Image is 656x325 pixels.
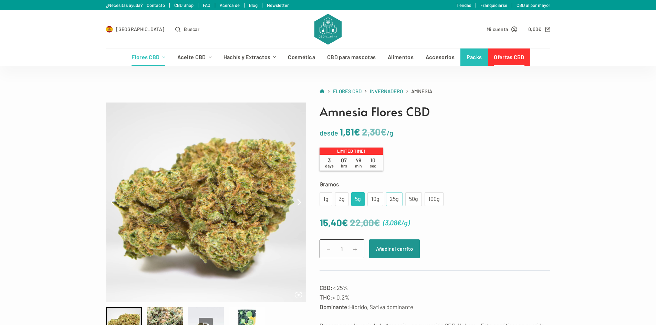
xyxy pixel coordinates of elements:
[397,218,401,227] span: €
[528,26,542,32] bdi: 0,00
[320,217,348,228] bdi: 15,40
[355,195,361,204] div: 5g
[487,25,518,33] a: Mi cuenta
[282,48,321,66] a: Cosmética
[220,2,240,8] a: Acerca de
[409,195,418,204] div: 50g
[249,2,258,8] a: Blog
[401,218,408,227] span: /g
[175,25,199,33] button: Abrir formulario de búsqueda
[351,157,366,169] span: 49
[322,157,337,169] span: 3
[320,303,349,310] strong: Dominante:
[487,25,508,33] span: Mi cuenta
[174,2,194,8] a: CBD Shop
[381,126,387,138] span: €
[203,2,210,8] a: FAQ
[337,157,351,169] span: 07
[106,2,165,8] a: ¿Necesitas ayuda? Contacto
[341,163,347,168] span: hrs
[387,129,393,137] span: /g
[333,87,362,96] a: Flores CBD
[106,102,306,302] img: flowers-greenhouse-amnesia-product-v6
[320,294,332,301] strong: THC:
[374,217,380,228] span: €
[320,148,383,155] p: Limited time!
[429,195,439,204] div: 100g
[366,157,380,169] span: 10
[324,195,328,204] div: 1g
[350,217,380,228] bdi: 22,00
[385,218,401,227] bdi: 3,08
[320,179,550,189] label: Gramos
[382,48,420,66] a: Alimentos
[480,2,507,8] a: Franquiciarse
[362,126,387,138] bdi: 2,30
[390,195,398,204] div: 25g
[419,48,460,66] a: Accesorios
[517,2,550,8] a: CBD al por mayor
[267,2,289,8] a: Newsletter
[538,26,541,32] span: €
[320,129,338,137] span: desde
[456,2,471,8] a: Tiendas
[370,163,376,168] span: sec
[325,163,334,168] span: days
[217,48,282,66] a: Hachís y Extractos
[460,48,488,66] a: Packs
[411,87,432,96] span: Amnesia
[320,283,550,312] p: < 25% < 0.2% Híbrido, Sativa dominante
[488,48,530,66] a: Ofertas CBD
[314,14,341,45] img: CBD Alchemy
[116,25,164,33] span: [GEOGRAPHIC_DATA]
[528,25,550,33] a: Carro de compra
[320,284,333,291] strong: CBD:
[321,48,382,66] a: CBD para mascotas
[126,48,171,66] a: Flores CBD
[342,217,348,228] span: €
[106,26,113,33] img: ES Flag
[372,195,379,204] div: 10g
[383,217,410,228] span: ( )
[339,195,344,204] div: 3g
[370,87,403,96] a: Invernadero
[126,48,530,66] nav: Menú de cabecera
[333,88,362,94] span: Flores CBD
[320,102,550,121] h1: Amnesia Flores CBD
[340,126,360,138] bdi: 1,61
[106,25,165,33] a: Select Country
[354,126,360,138] span: €
[370,88,403,94] span: Invernadero
[184,25,199,33] span: Buscar
[320,239,364,258] input: Cantidad de productos
[355,163,362,168] span: min
[171,48,217,66] a: Aceite CBD
[369,239,420,258] button: Añadir al carrito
